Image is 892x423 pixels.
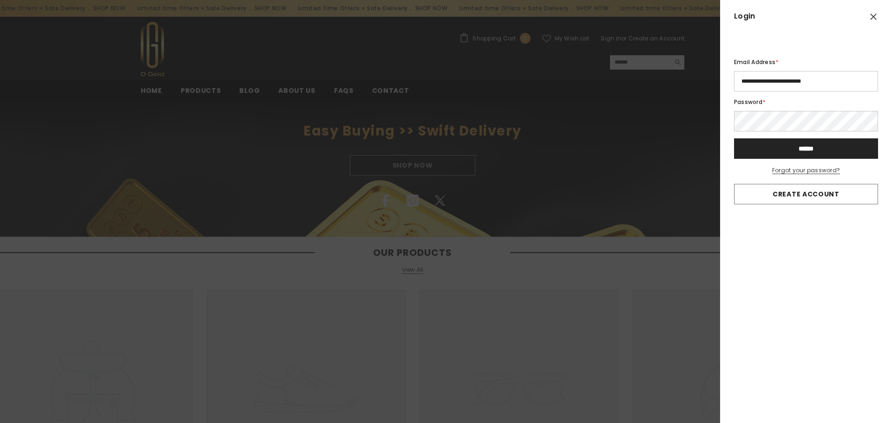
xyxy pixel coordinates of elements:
button: Close [864,7,883,26]
label: Password [734,97,878,107]
span: Login [734,11,878,21]
iframe: Social Login [734,32,878,55]
a: Forgot your password? [772,165,840,176]
label: Email Address [734,57,878,67]
span: Forgot your password? [772,166,840,174]
a: Create account [734,184,878,204]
